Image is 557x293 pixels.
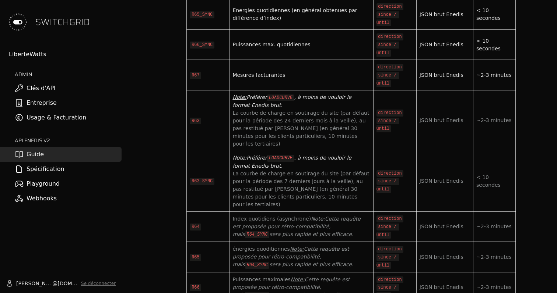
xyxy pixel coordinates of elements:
[376,224,399,239] code: since / until
[245,262,270,269] code: R64_SYNC
[246,94,267,100] em: Préférer
[232,155,246,161] span: Note:
[269,231,353,237] span: sera plus rapide et plus efficace.
[476,117,512,123] span: ~2-3 minutes
[476,254,512,260] span: ~2-3 minutes
[232,246,290,252] span: énergies quoditiennes
[269,261,353,267] span: sera plus rapide et plus efficace.
[81,281,116,286] button: Se déconnecter
[476,224,512,229] span: ~2-3 minutes
[476,174,501,188] span: < 10 secondes
[232,94,353,108] em: , à moins de vouloir le format Enedis brut.
[190,72,201,79] code: R67
[246,155,267,161] em: Préférer
[476,72,512,78] span: ~2-3 minutes
[290,246,304,252] span: Note:
[376,3,404,10] code: direction
[6,10,29,34] img: Switchgrid Logo
[376,254,399,269] code: since / until
[190,284,201,291] code: R66
[190,11,214,18] code: R65_SYNC
[52,280,57,287] span: @
[232,71,370,79] div: Mesures facturantes
[232,171,371,207] span: La courbe de charge en soutirage du site (par défaut pour la période des 7 derniers jours à la ve...
[476,7,512,22] div: < 10 secondes
[35,16,90,28] span: SWITCHGRID
[420,11,470,18] div: JSON brut Enedis
[16,280,52,287] span: [PERSON_NAME].vanheusden
[420,254,463,260] span: JSON brut Enedis
[232,110,371,147] span: La courbe de charge en soutirage du site (par défaut pour la période des 24 derniers mois à la ve...
[376,33,404,40] code: direction
[267,94,294,101] code: LOADCURVE
[232,94,246,100] span: Note:
[232,155,353,169] em: , à moins de vouloir le format Enedis brut.
[267,155,294,162] code: LOADCURVE
[376,118,399,133] code: since / until
[420,71,470,79] div: JSON brut Enedis
[376,72,399,87] code: since / until
[232,41,370,49] div: Puissances max. quotidiennes
[190,178,214,185] code: R63_SYNC
[420,41,470,49] div: JSON brut Enedis
[376,11,399,26] code: since / until
[232,276,290,282] span: Puissances maximales
[420,117,463,123] span: JSON brut Enedis
[232,246,351,267] span: Cette requête est proposée pour rétro-compatibilité, mais
[57,280,78,287] span: [DOMAIN_NAME]
[291,276,305,282] span: Note:
[232,216,362,237] span: Cette requête est proposée pour rétro-compatibilité, mais
[476,284,512,290] span: ~2-3 minutes
[232,7,370,22] div: Energies quotidiennes (en général obtenues par différence d’index)
[376,64,404,71] code: direction
[376,170,404,177] code: direction
[420,224,463,229] span: JSON brut Enedis
[190,118,201,125] code: R63
[190,254,201,261] code: R65
[232,216,311,222] span: Index quotidiens (asynchrone)
[376,246,404,253] code: direction
[376,276,404,283] code: direction
[420,178,463,184] span: JSON brut Enedis
[376,178,399,193] code: since / until
[15,137,122,144] h2: API ENEDIS v2
[15,71,122,78] h2: ADMIN
[245,231,270,238] code: R64_SYNC
[476,37,512,53] div: < 10 secondes
[376,110,404,117] code: direction
[420,284,463,290] span: JSON brut Enedis
[190,42,214,49] code: R66_SYNC
[376,215,404,222] code: direction
[190,224,201,231] code: R64
[9,50,122,59] div: LiberteWatts
[376,42,399,57] code: since / until
[311,216,325,222] span: Note:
